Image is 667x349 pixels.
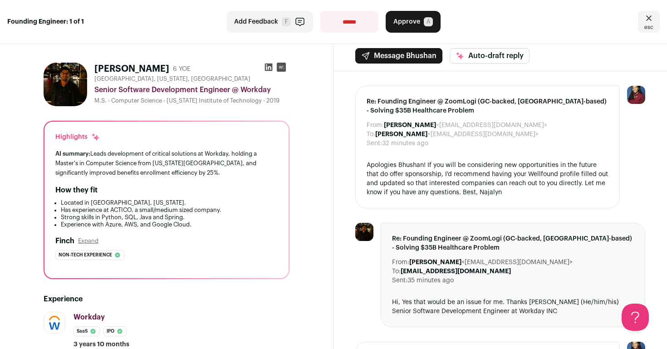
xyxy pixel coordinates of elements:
[424,17,433,26] span: A
[392,267,401,276] dt: To:
[55,236,74,246] h2: Finch
[384,121,547,130] dd: <[EMAIL_ADDRESS][DOMAIN_NAME]>
[367,97,608,115] span: Re: Founding Engineer @ ZoomLogi (GC-backed, [GEOGRAPHIC_DATA]-based) - Solving $35B Healthcare P...
[44,294,289,305] h2: Experience
[644,24,653,31] span: esc
[450,48,530,64] button: Auto-draft reply
[367,130,375,139] dt: To:
[226,11,313,33] button: Add Feedback F
[55,133,100,142] div: Highlights
[375,130,539,139] dd: <[EMAIL_ADDRESS][DOMAIN_NAME]>
[382,139,428,148] dd: 32 minutes ago
[55,149,278,177] div: Leads development of critical solutions at Workday, holding a Master's in Computer Science from [...
[55,151,90,157] span: AI summary:
[409,258,573,267] dd: <[EMAIL_ADDRESS][DOMAIN_NAME]>
[355,223,373,241] img: 77672c1a34fcd151eaac545b985260f687b30f34415192c03f789195794dc3b6
[74,340,129,349] span: 3 years 10 months
[94,97,289,104] div: M.S. - Computer Science - [US_STATE] Institute of Technology - 2019
[282,17,291,26] span: F
[367,139,382,148] dt: Sent:
[94,75,250,83] span: [GEOGRAPHIC_DATA], [US_STATE], [GEOGRAPHIC_DATA]
[94,63,169,75] h1: [PERSON_NAME]
[407,276,454,285] dd: 35 minutes ago
[393,17,420,26] span: Approve
[44,63,87,106] img: 77672c1a34fcd151eaac545b985260f687b30f34415192c03f789195794dc3b6
[44,312,65,333] img: f07747d9b8bb847fb50f61b6ac2d581358a6928a60e0b530638f9b7334f989e1.jpg
[78,237,98,245] button: Expand
[55,185,98,196] h2: How they fit
[61,206,278,214] li: Has experience at ACTICO, a small/medium sized company.
[94,84,289,95] div: Senior Software Development Engineer @ Workday
[627,86,645,104] img: 10010497-medium_jpg
[392,258,409,267] dt: From:
[401,268,511,275] b: [EMAIL_ADDRESS][DOMAIN_NAME]
[173,64,191,74] div: 6 YOE
[59,251,112,260] span: Non-tech experience
[234,17,278,26] span: Add Feedback
[375,131,427,138] b: [PERSON_NAME]
[367,121,384,130] dt: From:
[622,304,649,331] iframe: Help Scout Beacon - Open
[392,234,634,252] span: Re: Founding Engineer @ ZoomLogi (GC-backed, [GEOGRAPHIC_DATA]-based) - Solving $35B Healthcare P...
[61,199,278,206] li: Located in [GEOGRAPHIC_DATA], [US_STATE].
[386,11,441,33] button: Approve A
[384,122,436,128] b: [PERSON_NAME]
[638,11,660,33] a: Close
[7,17,84,26] strong: Founding Engineer: 1 of 1
[74,314,105,321] span: Workday
[355,48,442,64] button: Message Bhushan
[409,259,461,265] b: [PERSON_NAME]
[392,298,634,316] div: Hi, Yes that would be an issue for me. Thanks [PERSON_NAME] (He/him/his) Senior Software Developm...
[392,276,407,285] dt: Sent:
[367,161,608,197] div: Apologies Bhushan! If you will be considering new opportunities in the future that do offer spons...
[74,326,100,336] li: SaaS
[103,326,127,336] li: IPO
[61,221,278,228] li: Experience with Azure, AWS, and Google Cloud.
[61,214,278,221] li: Strong skills in Python, SQL, Java and Spring.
